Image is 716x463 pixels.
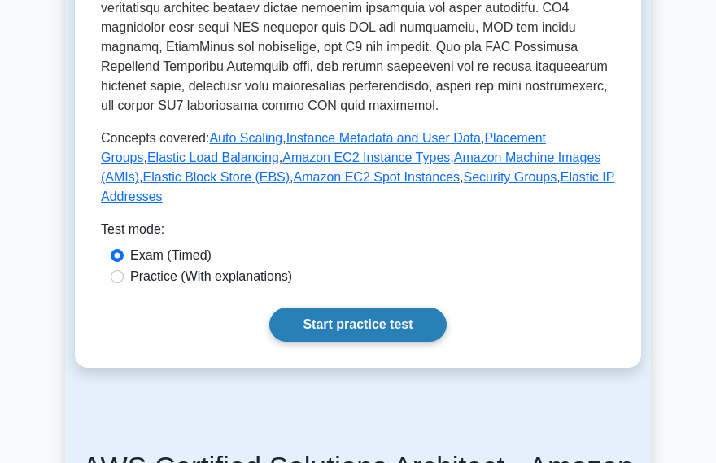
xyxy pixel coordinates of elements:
[130,267,292,286] label: Practice (With explanations)
[282,151,450,164] a: Amazon EC2 Instance Types
[130,246,212,265] label: Exam (Timed)
[147,151,279,164] a: Elastic Load Balancing
[101,220,615,246] div: Test mode:
[209,131,282,145] a: Auto Scaling
[286,131,481,145] a: Instance Metadata and User Data
[294,170,461,184] a: Amazon EC2 Spot Instances
[464,170,557,184] a: Security Groups
[101,129,615,207] p: Concepts covered: , , , , , , , , ,
[143,170,290,184] a: Elastic Block Store (EBS)
[269,308,446,342] a: Start practice test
